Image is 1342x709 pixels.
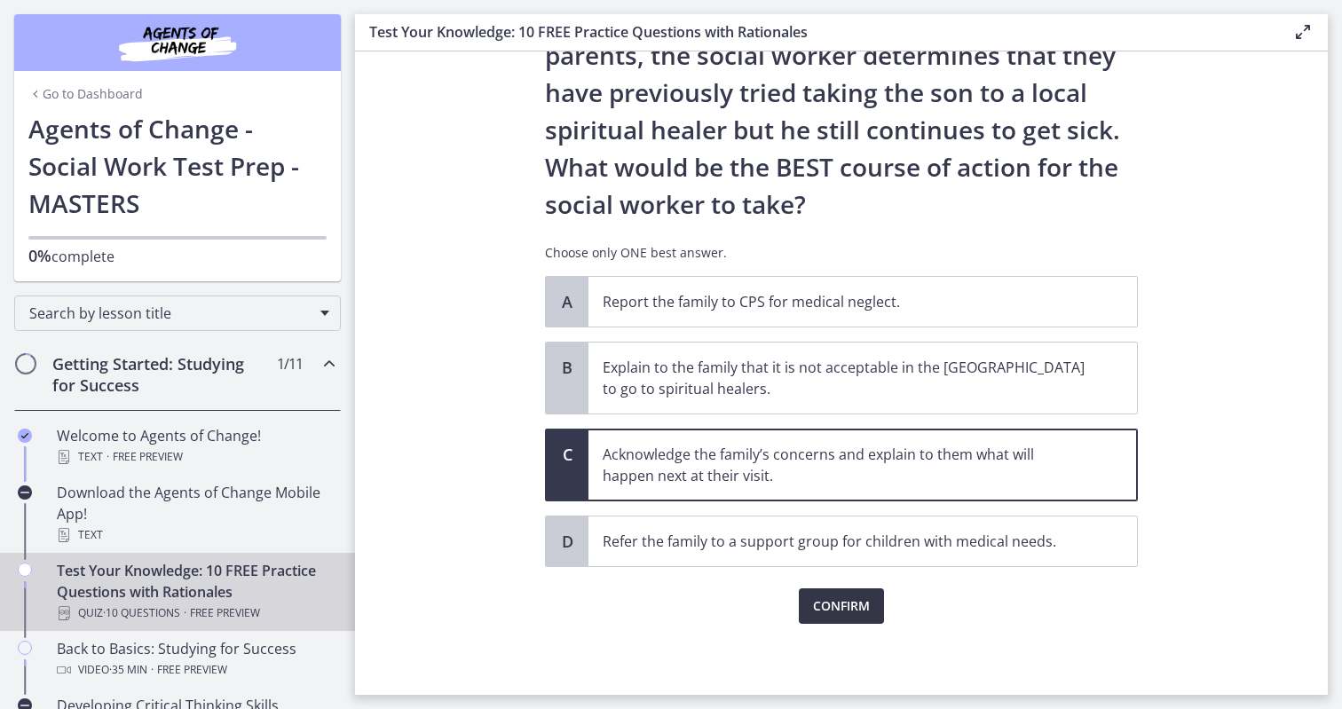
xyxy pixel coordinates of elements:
div: Text [57,524,334,546]
div: Test Your Knowledge: 10 FREE Practice Questions with Rationales [57,560,334,624]
p: complete [28,245,327,267]
span: · [107,446,109,468]
i: Completed [18,429,32,443]
span: A [557,291,578,312]
p: Choose only ONE best answer. [545,244,1138,262]
p: Acknowledge the family’s concerns and explain to them what will happen next at their visit. [603,444,1087,486]
span: Free preview [113,446,183,468]
span: Free preview [190,603,260,624]
div: Welcome to Agents of Change! [57,425,334,468]
p: Explain to the family that it is not acceptable in the [GEOGRAPHIC_DATA] to go to spiritual healers. [603,357,1087,399]
div: Download the Agents of Change Mobile App! [57,482,334,546]
p: Refer the family to a support group for children with medical needs. [603,531,1087,552]
h3: Test Your Knowledge: 10 FREE Practice Questions with Rationales [369,21,1264,43]
span: · 10 Questions [103,603,180,624]
div: Text [57,446,334,468]
h1: Agents of Change - Social Work Test Prep - MASTERS [28,110,327,222]
span: · 35 min [109,659,147,681]
img: Agents of Change [71,21,284,64]
span: 1 / 11 [277,353,303,374]
span: C [557,444,578,465]
span: · [151,659,154,681]
span: · [184,603,186,624]
div: Back to Basics: Studying for Success [57,638,334,681]
h2: Getting Started: Studying for Success [52,353,269,396]
div: Quiz [57,603,334,624]
span: Confirm [813,595,870,617]
div: Search by lesson title [14,295,341,331]
span: Free preview [157,659,227,681]
p: Report the family to CPS for medical neglect. [603,291,1087,312]
span: Search by lesson title [29,303,312,323]
div: Video [57,659,334,681]
span: D [557,531,578,552]
a: Go to Dashboard [28,85,143,103]
span: 0% [28,245,51,266]
span: B [557,357,578,378]
button: Confirm [799,588,884,624]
